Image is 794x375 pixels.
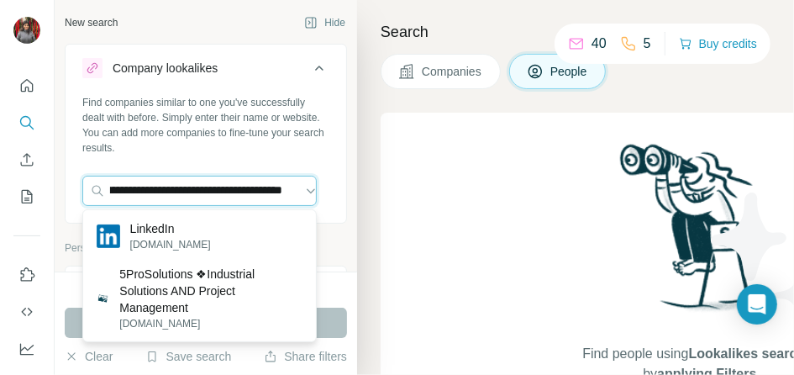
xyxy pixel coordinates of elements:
button: Share filters [264,348,347,365]
span: People [550,63,589,80]
button: Clear [65,348,113,365]
p: [DOMAIN_NAME] [119,316,302,331]
button: Save search [145,348,231,365]
button: Search [13,108,40,138]
p: 5ProSolutions ❖Industrial Solutions AND Project Management [119,266,302,316]
button: Dashboard [13,334,40,364]
img: Surfe Illustration - Woman searching with binoculars [613,140,787,327]
button: Hide [292,10,357,35]
span: Companies [422,63,483,80]
div: Open Intercom Messenger [737,284,777,325]
div: Find companies similar to one you've successfully dealt with before. Simply enter their name or w... [82,95,329,156]
img: Avatar [13,17,40,44]
button: Quick start [13,71,40,101]
div: New search [65,15,118,30]
button: Use Surfe on LinkedIn [13,260,40,290]
p: Personal information [65,240,347,256]
button: Job title [66,270,346,310]
p: 5 [644,34,651,54]
button: My lists [13,182,40,212]
p: [DOMAIN_NAME] [130,237,211,252]
div: Company lookalikes [113,60,218,77]
p: LinkedIn [130,220,211,237]
h4: Search [381,20,774,44]
button: Enrich CSV [13,145,40,175]
img: LinkedIn [97,224,120,248]
img: 5ProSolutions ❖Industrial Solutions AND Project Management [97,292,110,305]
button: Use Surfe API [13,297,40,327]
button: Buy credits [679,32,757,55]
button: Company lookalikes [66,48,346,95]
p: 40 [592,34,607,54]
